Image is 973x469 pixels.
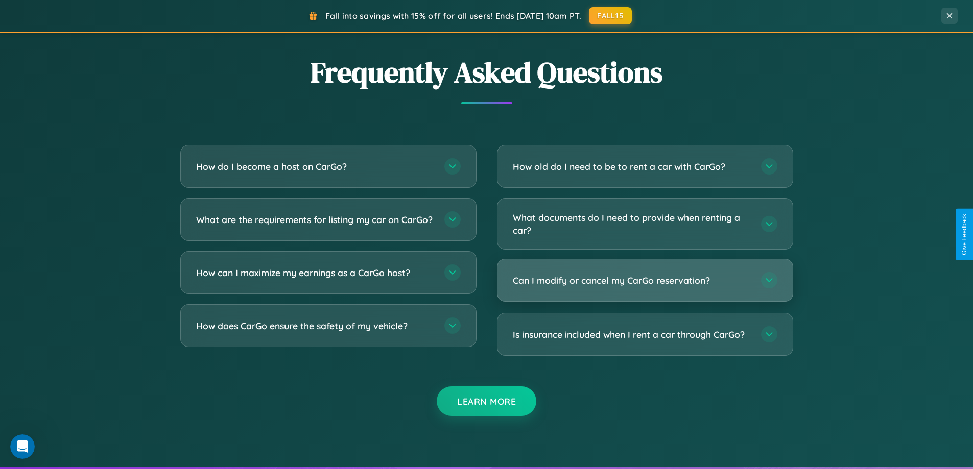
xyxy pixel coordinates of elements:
[589,7,632,24] button: FALL15
[196,213,434,226] h3: What are the requirements for listing my car on CarGo?
[513,274,751,287] h3: Can I modify or cancel my CarGo reservation?
[513,211,751,236] h3: What documents do I need to provide when renting a car?
[180,53,793,92] h2: Frequently Asked Questions
[437,386,536,416] button: Learn More
[961,214,968,255] div: Give Feedback
[325,11,581,21] span: Fall into savings with 15% off for all users! Ends [DATE] 10am PT.
[196,160,434,173] h3: How do I become a host on CarGo?
[513,328,751,341] h3: Is insurance included when I rent a car through CarGo?
[196,266,434,279] h3: How can I maximize my earnings as a CarGo host?
[513,160,751,173] h3: How old do I need to be to rent a car with CarGo?
[196,319,434,332] h3: How does CarGo ensure the safety of my vehicle?
[10,434,35,459] iframe: Intercom live chat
